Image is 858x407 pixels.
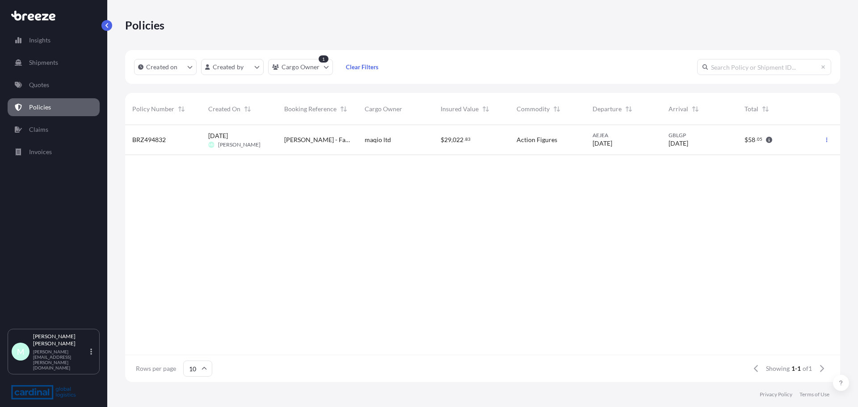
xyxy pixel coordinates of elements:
[697,59,831,75] input: Search Policy or Shipment ID...
[748,137,755,143] span: 58
[218,141,261,148] span: [PERSON_NAME]
[441,137,444,143] span: $
[744,137,748,143] span: $
[441,105,479,113] span: Insured Value
[623,104,634,114] button: Sort
[593,139,612,148] span: [DATE]
[791,364,801,373] span: 1-1
[284,105,336,113] span: Booking Reference
[268,59,333,75] button: cargoOwner Filter options
[29,58,58,67] p: Shipments
[766,364,790,373] span: Showing
[365,105,402,113] span: Cargo Owner
[8,76,100,94] a: Quotes
[451,137,453,143] span: ,
[29,147,52,156] p: Invoices
[8,54,100,71] a: Shipments
[757,138,762,141] span: 05
[760,104,771,114] button: Sort
[208,131,228,140] span: [DATE]
[213,63,244,71] p: Created by
[669,105,688,113] span: Arrival
[338,104,349,114] button: Sort
[29,80,49,89] p: Quotes
[690,104,701,114] button: Sort
[29,103,51,112] p: Policies
[803,364,812,373] span: of 1
[365,135,391,144] span: maqio ltd
[17,347,25,356] span: M
[799,391,829,398] a: Terms of Use
[465,138,471,141] span: 83
[669,132,730,139] span: GBLGP
[132,135,166,144] span: BRZ494832
[551,104,562,114] button: Sort
[346,63,379,71] p: Clear Filters
[593,105,622,113] span: Departure
[517,135,557,144] span: Action Figures
[209,140,214,149] span: MH
[134,59,197,75] button: createdOn Filter options
[464,138,465,141] span: .
[146,63,178,71] p: Created on
[8,143,100,161] a: Invoices
[282,63,320,71] p: Cargo Owner
[33,333,88,347] p: [PERSON_NAME] [PERSON_NAME]
[132,105,174,113] span: Policy Number
[125,18,165,32] p: Policies
[593,132,654,139] span: AEJEA
[744,105,758,113] span: Total
[176,104,187,114] button: Sort
[760,391,792,398] a: Privacy Policy
[242,104,253,114] button: Sort
[284,135,350,144] span: [PERSON_NAME] - Factory Int to Maqio
[8,31,100,49] a: Insights
[444,137,451,143] span: 29
[201,59,264,75] button: createdBy Filter options
[136,364,176,373] span: Rows per page
[29,125,48,134] p: Claims
[208,105,240,113] span: Created On
[669,139,688,148] span: [DATE]
[517,105,550,113] span: Commodity
[337,60,387,74] button: Clear Filters
[8,98,100,116] a: Policies
[319,55,328,63] div: 1
[453,137,463,143] span: 022
[11,385,76,399] img: organization-logo
[29,36,50,45] p: Insights
[33,349,88,370] p: [PERSON_NAME][EMAIL_ADDRESS][PERSON_NAME][DOMAIN_NAME]
[8,121,100,138] a: Claims
[480,104,491,114] button: Sort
